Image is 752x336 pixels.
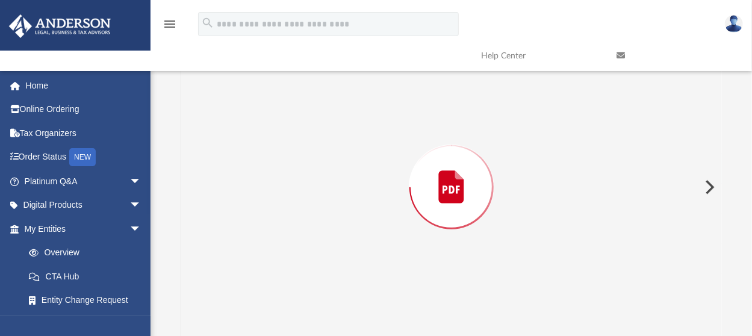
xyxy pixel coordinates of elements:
[725,15,743,33] img: User Pic
[8,217,160,241] a: My Entitiesarrow_drop_down
[129,193,154,218] span: arrow_drop_down
[163,17,177,31] i: menu
[17,241,160,265] a: Overview
[8,121,160,145] a: Tax Organizers
[472,32,608,79] a: Help Center
[201,16,214,30] i: search
[8,98,160,122] a: Online Ordering
[8,193,160,217] a: Digital Productsarrow_drop_down
[17,264,160,288] a: CTA Hub
[8,169,160,193] a: Platinum Q&Aarrow_drop_down
[129,217,154,241] span: arrow_drop_down
[17,288,160,313] a: Entity Change Request
[69,148,96,166] div: NEW
[8,145,160,170] a: Order StatusNEW
[129,169,154,194] span: arrow_drop_down
[5,14,114,38] img: Anderson Advisors Platinum Portal
[8,73,160,98] a: Home
[17,312,160,336] a: Binder Walkthrough
[163,23,177,31] a: menu
[695,170,722,204] button: Next File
